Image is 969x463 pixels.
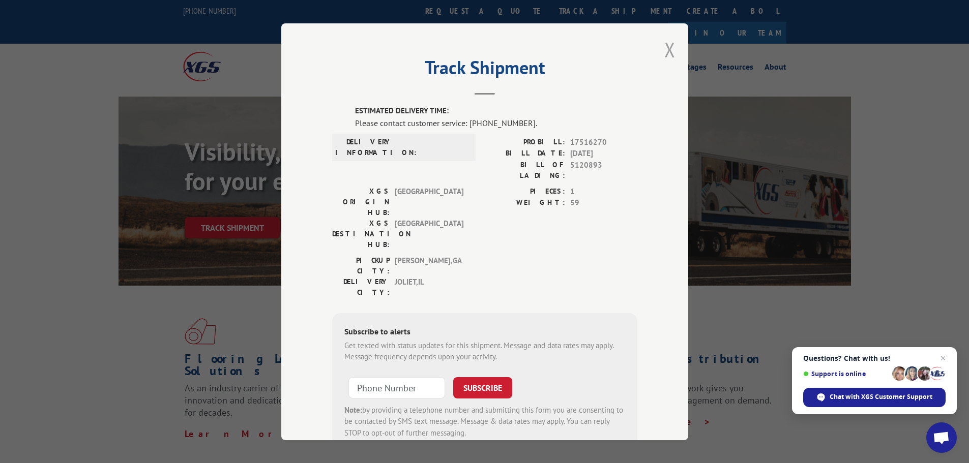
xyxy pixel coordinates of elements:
[570,136,637,148] span: 17516270
[344,339,625,362] div: Get texted with status updates for this shipment. Message and data rates may apply. Message frequ...
[803,388,946,407] div: Chat with XGS Customer Support
[803,354,946,362] span: Questions? Chat with us!
[485,136,565,148] label: PROBILL:
[926,422,957,453] div: Open chat
[348,377,445,398] input: Phone Number
[332,255,390,276] label: PICKUP CITY:
[485,159,565,180] label: BILL OF LADING:
[395,276,463,297] span: JOLIET , IL
[937,352,949,364] span: Close chat
[355,105,637,117] label: ESTIMATED DELIVERY TIME:
[355,116,637,129] div: Please contact customer service: [PHONE_NUMBER].
[332,276,390,297] label: DELIVERY CITY:
[453,377,512,398] button: SUBSCRIBE
[803,370,889,378] span: Support is online
[485,148,565,160] label: BILL DATE:
[485,197,565,209] label: WEIGHT:
[344,405,362,414] strong: Note:
[344,325,625,339] div: Subscribe to alerts
[332,60,637,80] h2: Track Shipment
[485,186,565,197] label: PIECES:
[570,197,637,209] span: 59
[570,159,637,180] span: 5120893
[830,392,932,402] span: Chat with XGS Customer Support
[570,186,637,197] span: 1
[332,186,390,218] label: XGS ORIGIN HUB:
[395,186,463,218] span: [GEOGRAPHIC_DATA]
[664,36,676,63] button: Close modal
[332,218,390,250] label: XGS DESTINATION HUB:
[395,255,463,276] span: [PERSON_NAME] , GA
[395,218,463,250] span: [GEOGRAPHIC_DATA]
[335,136,393,158] label: DELIVERY INFORMATION:
[344,404,625,439] div: by providing a telephone number and submitting this form you are consenting to be contacted by SM...
[570,148,637,160] span: [DATE]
